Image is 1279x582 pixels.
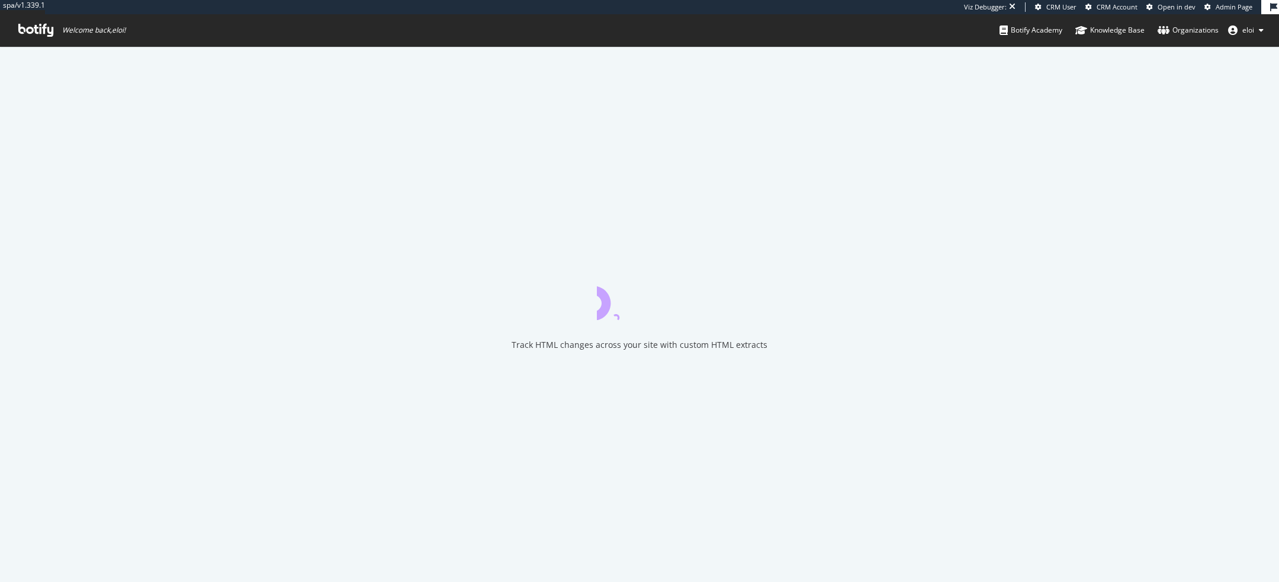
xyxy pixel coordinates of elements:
[1242,25,1254,35] span: eloi
[1035,2,1076,12] a: CRM User
[1204,2,1252,12] a: Admin Page
[1146,2,1196,12] a: Open in dev
[1216,2,1252,11] span: Admin Page
[964,2,1007,12] div: Viz Debugger:
[1219,21,1273,40] button: eloi
[1000,14,1062,46] a: Botify Academy
[512,339,767,351] div: Track HTML changes across your site with custom HTML extracts
[1046,2,1076,11] span: CRM User
[1158,2,1196,11] span: Open in dev
[597,277,682,320] div: animation
[1085,2,1137,12] a: CRM Account
[1075,14,1145,46] a: Knowledge Base
[1000,24,1062,36] div: Botify Academy
[1158,14,1219,46] a: Organizations
[1158,24,1219,36] div: Organizations
[1097,2,1137,11] span: CRM Account
[62,25,126,35] span: Welcome back, eloi !
[1075,24,1145,36] div: Knowledge Base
